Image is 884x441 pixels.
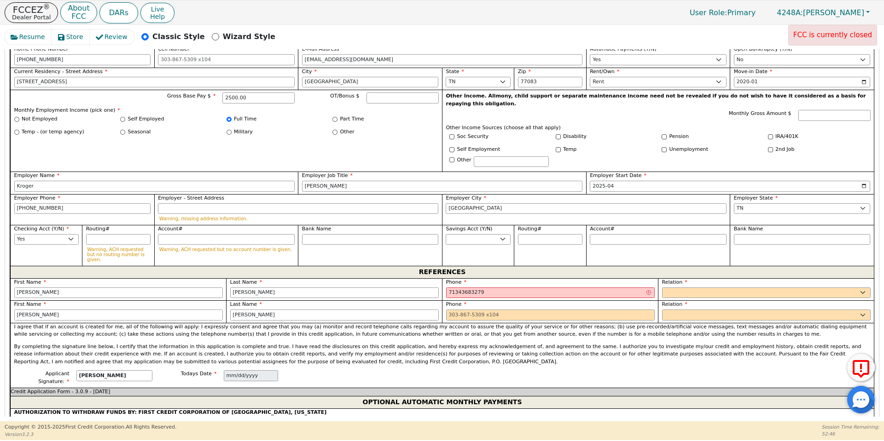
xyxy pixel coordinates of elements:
[22,115,57,123] label: Not Employed
[19,32,45,42] span: Resume
[181,371,217,377] span: Todays Date
[158,226,183,232] span: Account#
[230,301,262,307] span: Last Name
[158,54,295,65] input: 303-867-5309 x104
[734,69,773,74] span: Move-in Date
[734,226,763,232] span: Bank Name
[446,309,655,321] input: 303-867-5309 x104
[446,195,486,201] span: Employer City
[590,181,870,192] input: YYYY-MM-DD
[734,195,778,201] span: Employer State
[767,6,879,20] button: 4248A:[PERSON_NAME]
[128,128,151,136] label: Seasonal
[38,371,69,384] span: Applicant Signature:
[14,69,108,74] span: Current Residency - Street Address
[128,115,164,123] label: Self Employed
[449,134,454,139] input: Y/N
[52,29,90,45] button: Store
[68,5,89,12] p: About
[14,323,871,338] p: I agree that if an account is created for me, all of the following will apply: I expressly consen...
[777,8,864,17] span: [PERSON_NAME]
[822,430,879,437] p: 52:46
[302,172,353,178] span: Employer Job Title
[457,146,500,154] label: Self Employment
[14,409,327,415] strong: AUTHORIZATION TO WITHDRAW FUNDS BY: FIRST CREDIT CORPORATION OF [GEOGRAPHIC_DATA], [US_STATE]
[729,110,791,116] span: Monthly Gross Amount $
[14,46,73,52] span: Home Phone Number
[12,5,51,14] p: FCCEZ
[152,31,205,42] p: Classic Style
[662,301,687,307] span: Relation
[5,29,52,45] button: Resume
[669,146,709,154] label: Unemployment
[775,146,794,154] label: 2nd Job
[22,128,84,136] label: Temp - (or temp agency)
[362,396,522,408] span: OPTIONAL AUTOMATIC MONTHLY PAYMENTS
[14,54,151,65] input: 303-867-5309 x104
[768,134,773,139] input: Y/N
[230,279,262,285] span: Last Name
[86,226,110,232] span: Routing#
[5,431,176,438] p: Version 3.2.3
[167,93,215,99] span: Gross Base Pay $
[419,266,465,278] span: REFERENCES
[76,370,152,381] input: first last
[457,133,489,141] label: Soc Security
[518,226,541,232] span: Routing#
[690,8,727,17] span: User Role :
[518,77,582,88] input: 90210
[60,2,97,23] button: AboutFCC
[446,69,464,74] span: State
[150,13,165,20] span: Help
[340,115,364,123] label: Part Time
[14,343,871,366] p: By completing the signature line below, I certify that the information in this application is com...
[590,46,661,52] span: Automatic Payments (Y/N)
[446,287,655,298] input: 303-867-5309 x104
[680,4,765,22] p: Primary
[5,2,58,23] button: FCCEZ®Dealer Portal
[563,146,576,154] label: Temp
[590,69,619,74] span: Rent/Own
[518,69,531,74] span: Zip
[159,247,294,252] p: Warning, ACH requested but no account number is given.
[457,156,471,164] label: Other
[87,247,149,262] p: Warning, ACH requested but no routing number is given.
[734,77,871,88] input: YYYY-MM-DD
[680,4,765,22] a: User Role:Primary
[446,301,467,307] span: Phone
[234,128,253,136] label: Military
[140,3,174,23] button: LiveHelp
[99,2,138,23] button: DARs
[446,279,467,285] span: Phone
[734,46,797,52] span: Open Bankruptcy (Y/N)
[556,134,561,139] input: Y/N
[777,8,803,17] span: 4248A:
[150,6,165,13] span: Live
[847,354,875,381] button: Report Error to FCC
[590,226,615,232] span: Account#
[563,133,587,141] label: Disability
[768,147,773,152] input: Y/N
[14,226,69,232] span: Checking Acct (Y/N)
[14,195,60,201] span: Employer Phone
[302,46,339,52] span: E-Mail Address
[302,69,317,74] span: City
[775,133,798,141] label: IRA/401K
[90,29,134,45] button: Review
[43,3,50,11] sup: ®
[105,32,128,42] span: Review
[14,279,47,285] span: First Name
[662,279,687,285] span: Relation
[159,216,437,221] p: Warning, missing address information.
[14,172,60,178] span: Employer Name
[340,128,355,136] label: Other
[68,13,89,20] p: FCC
[14,301,47,307] span: First Name
[449,147,454,152] input: Y/N
[330,93,360,99] span: OT/Bonus $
